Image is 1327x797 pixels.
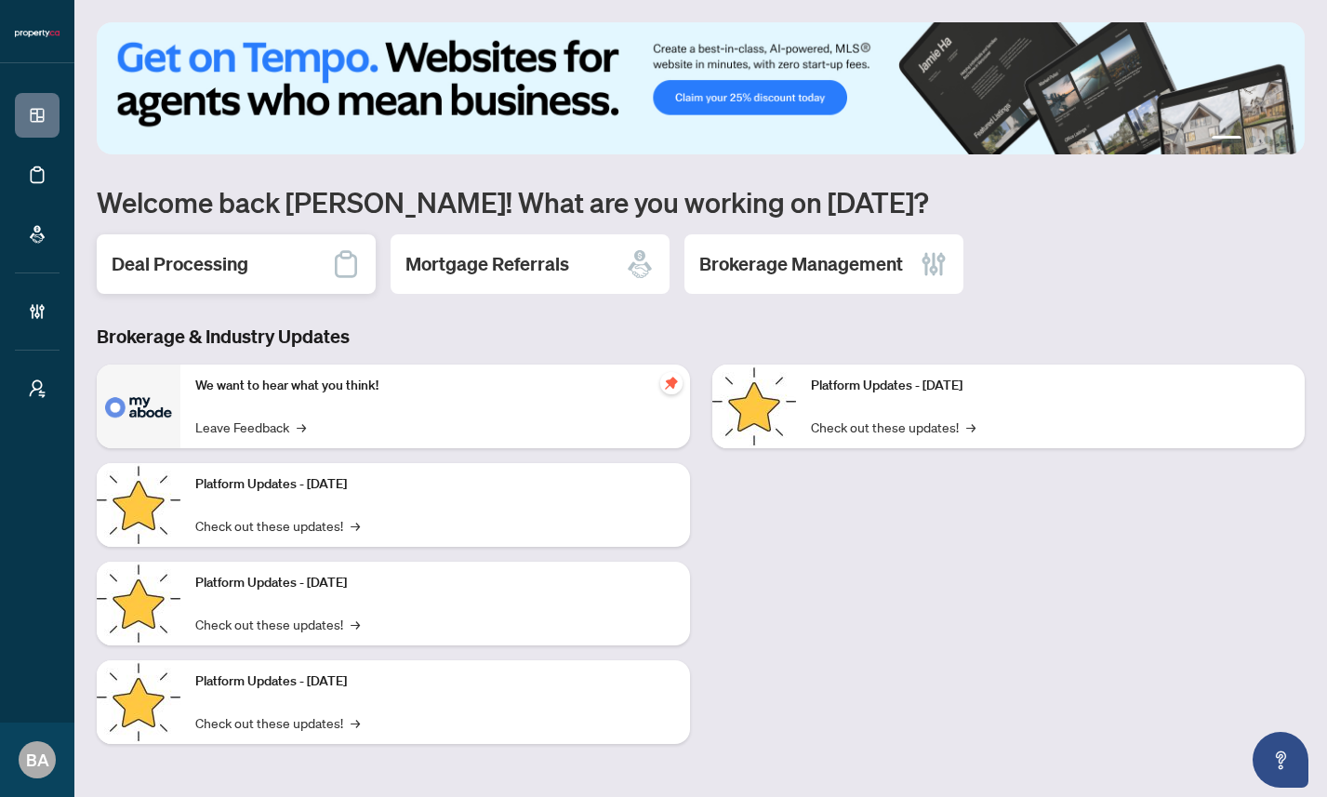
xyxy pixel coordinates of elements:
p: Platform Updates - [DATE] [811,376,1291,396]
h2: Brokerage Management [699,251,903,277]
button: 3 [1264,136,1271,143]
p: Platform Updates - [DATE] [195,671,675,692]
span: BA [26,747,49,773]
h2: Mortgage Referrals [405,251,569,277]
span: → [351,515,360,536]
button: Open asap [1253,732,1308,788]
a: Check out these updates!→ [811,417,975,437]
p: Platform Updates - [DATE] [195,474,675,495]
img: Platform Updates - September 16, 2025 [97,463,180,547]
img: logo [15,28,60,39]
h1: Welcome back [PERSON_NAME]! What are you working on [DATE]? [97,184,1305,219]
img: Platform Updates - June 23, 2025 [712,365,796,448]
h2: Deal Processing [112,251,248,277]
a: Check out these updates!→ [195,712,360,733]
img: Platform Updates - July 21, 2025 [97,562,180,645]
span: pushpin [660,372,683,394]
button: 1 [1212,136,1241,143]
button: 4 [1279,136,1286,143]
button: 2 [1249,136,1256,143]
img: Slide 0 [97,22,1305,154]
a: Leave Feedback→ [195,417,306,437]
span: user-switch [28,379,46,398]
span: → [351,614,360,634]
a: Check out these updates!→ [195,515,360,536]
img: Platform Updates - July 8, 2025 [97,660,180,744]
span: → [297,417,306,437]
p: Platform Updates - [DATE] [195,573,675,593]
a: Check out these updates!→ [195,614,360,634]
p: We want to hear what you think! [195,376,675,396]
h3: Brokerage & Industry Updates [97,324,1305,350]
span: → [351,712,360,733]
span: → [966,417,975,437]
img: We want to hear what you think! [97,365,180,448]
